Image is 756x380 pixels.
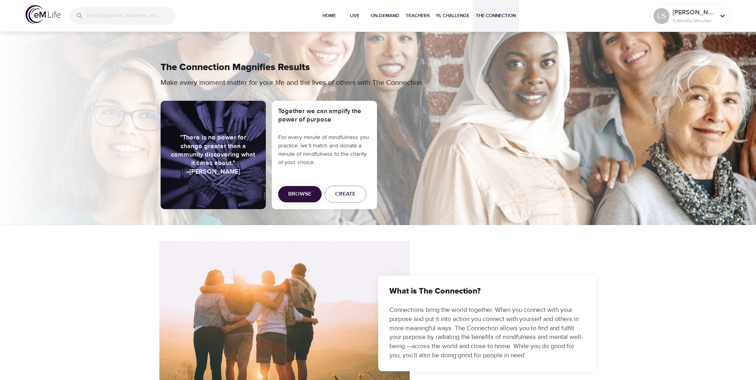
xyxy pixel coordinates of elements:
[320,12,339,20] span: Home
[673,8,715,17] p: [PERSON_NAME]
[161,62,596,73] h2: The Connection Magnifies Results
[476,12,516,20] span: The Connection
[278,186,322,202] button: Browse
[325,186,366,203] button: Create
[170,133,256,176] h5: "There is no power for change greater than a community discovering what it cares about." –[PERSON...
[161,77,459,88] p: Make every moment matter for your life and the lives of others with The Connection
[278,107,371,124] h5: Together we can amplify the power of purpose
[335,189,355,199] span: Create
[436,12,469,20] span: 1% Challenge
[389,287,585,296] h3: What is The Connection?
[406,12,430,20] span: Teachers
[345,12,364,20] span: Live
[26,5,61,24] img: logo
[654,8,670,24] div: LS
[278,133,371,167] p: For every minute of mindfulness you practice, we’ll match and donate a minute of mindfulness to t...
[371,12,399,20] span: On-Demand
[288,189,311,199] span: Browse
[87,7,175,24] input: Find programs, teachers, etc...
[389,306,585,360] p: Connections bring the world together. When you connect with your purpose and put it into action y...
[673,17,715,24] p: 5 Mindful Minutes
